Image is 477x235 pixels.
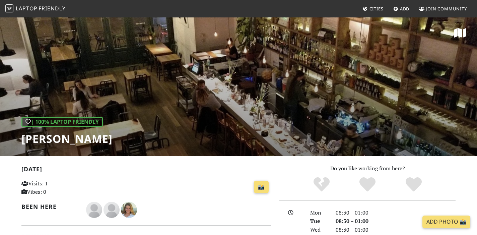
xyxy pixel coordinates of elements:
a: LaptopFriendly LaptopFriendly [5,3,66,15]
p: Do you like working from here? [279,164,456,173]
a: Add [391,3,412,15]
div: Wed [306,226,332,234]
span: Join Community [426,6,467,12]
span: Add [400,6,410,12]
div: | 100% Laptop Friendly [21,117,103,127]
h2: [DATE] [21,166,271,175]
a: Add Photo 📸 [422,216,470,228]
span: Sofija Petrović [121,205,137,213]
div: 08:30 – 01:00 [332,209,460,217]
h1: [PERSON_NAME] [21,132,113,145]
img: blank-535327c66bd565773addf3077783bbfce4b00ec00e9fd257753287c682c7fa38.png [86,202,102,218]
a: Join Community [416,3,470,15]
span: Friendly [39,5,65,12]
a: 📸 [254,181,269,193]
div: Mon [306,209,332,217]
div: 08:30 – 01:00 [332,217,460,226]
span: Leon Demeijer [104,205,121,213]
img: LaptopFriendly [5,4,13,12]
h2: Been here [21,203,78,210]
img: blank-535327c66bd565773addf3077783bbfce4b00ec00e9fd257753287c682c7fa38.png [104,202,120,218]
a: Cities [360,3,386,15]
div: Yes [344,176,391,193]
p: Visits: 1 Vibes: 0 [21,179,99,196]
div: 08:30 – 01:00 [332,226,460,234]
div: Tue [306,217,332,226]
img: 1408-sofija.jpg [121,202,137,218]
span: Joaquin Molina [86,205,104,213]
span: Laptop [16,5,38,12]
div: Definitely! [391,176,437,193]
div: No [298,176,345,193]
span: Cities [369,6,384,12]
